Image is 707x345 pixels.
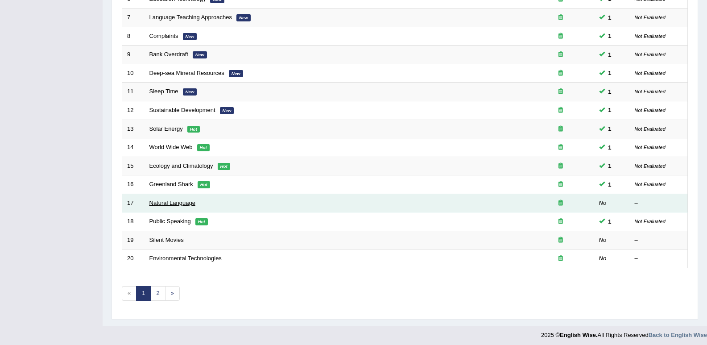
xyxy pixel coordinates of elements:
small: Not Evaluated [635,126,666,132]
em: New [193,51,207,58]
a: Sleep Time [149,88,178,95]
em: Hot [198,181,210,188]
div: Exam occurring question [532,69,589,78]
small: Not Evaluated [635,52,666,57]
a: Deep-sea Mineral Resources [149,70,224,76]
em: New [236,14,251,21]
em: Hot [195,218,208,225]
span: You cannot take this question anymore [605,143,615,152]
td: 19 [122,231,145,249]
em: New [183,33,197,40]
span: You cannot take this question anymore [605,68,615,78]
td: 20 [122,249,145,268]
a: Sustainable Development [149,107,215,113]
small: Not Evaluated [635,89,666,94]
a: Back to English Wise [649,332,707,338]
div: Exam occurring question [532,180,589,189]
a: Language Teaching Approaches [149,14,232,21]
small: Not Evaluated [635,163,666,169]
a: Complaints [149,33,178,39]
em: New [183,88,197,96]
div: Exam occurring question [532,50,589,59]
div: Exam occurring question [532,217,589,226]
span: You cannot take this question anymore [605,105,615,115]
a: Bank Overdraft [149,51,188,58]
div: Exam occurring question [532,199,589,208]
span: You cannot take this question anymore [605,31,615,41]
a: Natural Language [149,200,195,206]
em: No [599,255,607,262]
small: Not Evaluated [635,219,666,224]
td: 17 [122,194,145,212]
div: Exam occurring question [532,32,589,41]
em: New [220,107,234,114]
div: Exam occurring question [532,106,589,115]
small: Not Evaluated [635,145,666,150]
div: Exam occurring question [532,143,589,152]
small: Not Evaluated [635,33,666,39]
td: 13 [122,120,145,138]
a: World Wide Web [149,144,193,150]
td: 11 [122,83,145,101]
span: You cannot take this question anymore [605,217,615,226]
em: Hot [187,126,200,133]
td: 10 [122,64,145,83]
div: Exam occurring question [532,13,589,22]
em: New [229,70,243,77]
strong: English Wise. [560,332,597,338]
td: 9 [122,46,145,64]
a: 1 [136,286,151,301]
small: Not Evaluated [635,15,666,20]
small: Not Evaluated [635,71,666,76]
span: You cannot take this question anymore [605,180,615,189]
div: Exam occurring question [532,162,589,170]
td: 8 [122,27,145,46]
div: Exam occurring question [532,125,589,133]
a: » [165,286,180,301]
div: Exam occurring question [532,87,589,96]
td: 12 [122,101,145,120]
em: No [599,237,607,243]
em: Hot [218,163,230,170]
td: 16 [122,175,145,194]
a: Silent Movies [149,237,184,243]
span: You cannot take this question anymore [605,124,615,133]
td: 7 [122,8,145,27]
a: 2 [150,286,165,301]
a: Ecology and Climatology [149,162,213,169]
div: – [635,254,683,263]
div: Exam occurring question [532,254,589,263]
em: Hot [197,144,210,151]
span: You cannot take this question anymore [605,50,615,59]
div: – [635,236,683,245]
div: Exam occurring question [532,236,589,245]
small: Not Evaluated [635,108,666,113]
a: Greenland Shark [149,181,193,187]
td: 18 [122,212,145,231]
div: – [635,199,683,208]
small: Not Evaluated [635,182,666,187]
td: 15 [122,157,145,175]
em: No [599,200,607,206]
a: Environmental Technologies [149,255,222,262]
a: Public Speaking [149,218,191,224]
td: 14 [122,138,145,157]
div: 2025 © All Rights Reserved [541,326,707,339]
span: You cannot take this question anymore [605,13,615,22]
span: You cannot take this question anymore [605,161,615,170]
span: You cannot take this question anymore [605,87,615,96]
a: Solar Energy [149,125,183,132]
span: « [122,286,136,301]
